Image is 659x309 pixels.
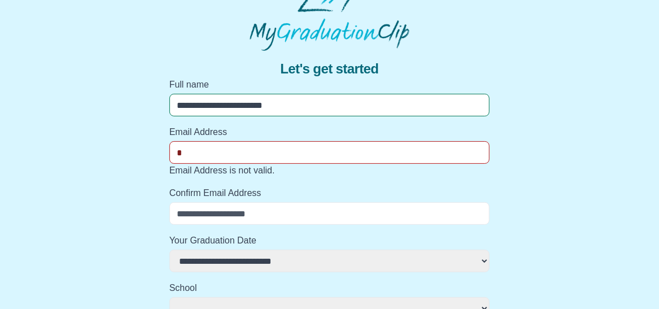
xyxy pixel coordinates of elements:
label: Your Graduation Date [169,234,490,247]
label: Full name [169,78,490,92]
label: Email Address [169,125,490,139]
span: Let's get started [280,60,378,78]
label: School [169,281,490,295]
span: Email Address is not valid. [169,166,275,175]
label: Confirm Email Address [169,186,490,200]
